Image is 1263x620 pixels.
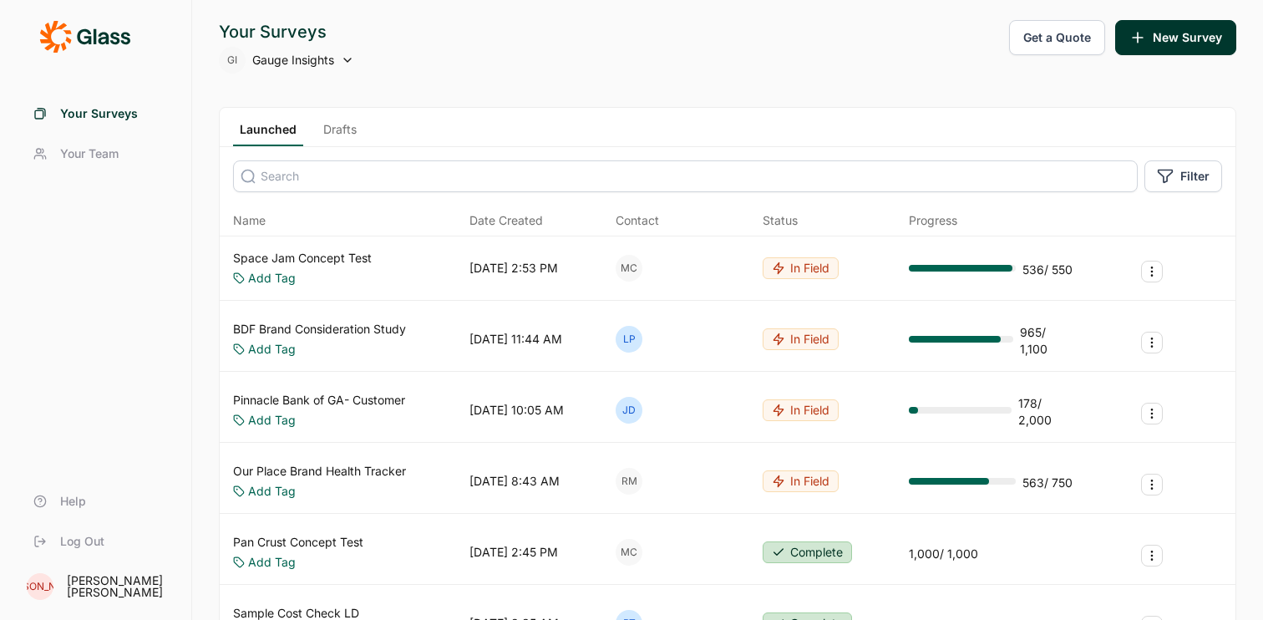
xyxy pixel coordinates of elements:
[233,321,406,338] a: BDF Brand Consideration Study
[233,160,1138,192] input: Search
[616,539,642,566] div: MC
[763,212,798,229] div: Status
[763,257,839,279] button: In Field
[469,473,560,490] div: [DATE] 8:43 AM
[248,554,296,571] a: Add Tag
[1115,20,1236,55] button: New Survey
[233,121,303,146] a: Launched
[60,105,138,122] span: Your Surveys
[1018,395,1076,429] div: 178 / 2,000
[616,255,642,282] div: MC
[909,212,957,229] div: Progress
[248,483,296,500] a: Add Tag
[252,52,334,69] span: Gauge Insights
[1180,168,1210,185] span: Filter
[469,212,543,229] span: Date Created
[233,463,406,480] a: Our Place Brand Health Tracker
[1020,324,1076,358] div: 965 / 1,100
[469,260,558,277] div: [DATE] 2:53 PM
[248,341,296,358] a: Add Tag
[233,534,363,551] a: Pan Crust Concept Test
[248,412,296,429] a: Add Tag
[219,20,354,43] div: Your Surveys
[469,544,558,561] div: [DATE] 2:45 PM
[1022,475,1073,491] div: 563 / 750
[763,328,839,350] button: In Field
[233,250,372,267] a: Space Jam Concept Test
[1141,474,1163,495] button: Survey Actions
[60,493,86,510] span: Help
[616,212,659,229] div: Contact
[616,397,642,424] div: JD
[1022,262,1073,278] div: 536 / 550
[317,121,363,146] a: Drafts
[27,573,53,600] div: [PERSON_NAME]
[763,399,839,421] button: In Field
[60,145,119,162] span: Your Team
[1141,332,1163,353] button: Survey Actions
[233,392,405,409] a: Pinnacle Bank of GA- Customer
[1141,403,1163,424] button: Survey Actions
[909,546,978,562] div: 1,000 / 1,000
[1144,160,1222,192] button: Filter
[763,541,852,563] button: Complete
[616,468,642,495] div: RM
[1141,545,1163,567] button: Survey Actions
[219,47,246,74] div: GI
[1141,261,1163,282] button: Survey Actions
[1009,20,1105,55] button: Get a Quote
[248,270,296,287] a: Add Tag
[469,402,564,419] div: [DATE] 10:05 AM
[67,575,171,598] div: [PERSON_NAME] [PERSON_NAME]
[616,326,642,353] div: LP
[233,212,266,229] span: Name
[60,533,104,550] span: Log Out
[469,331,562,348] div: [DATE] 11:44 AM
[763,470,839,492] button: In Field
